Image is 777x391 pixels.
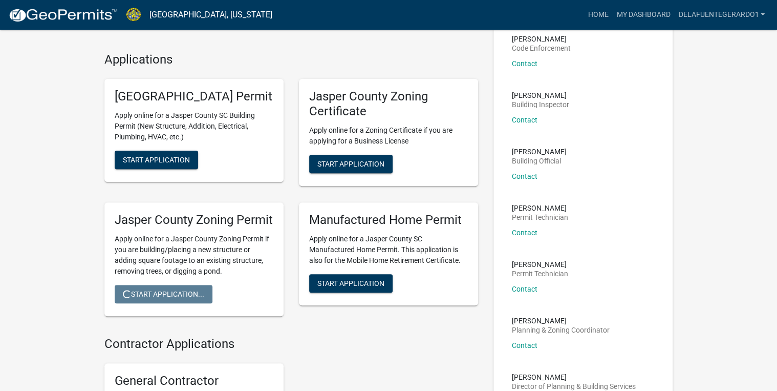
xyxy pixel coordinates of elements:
[512,326,610,334] p: Planning & Zoning Coordinator
[115,374,273,388] h5: General Contractor
[512,214,568,221] p: Permit Technician
[512,270,568,277] p: Permit Technician
[512,229,537,237] a: Contact
[149,6,272,24] a: [GEOGRAPHIC_DATA], [US_STATE]
[115,110,273,142] p: Apply online for a Jasper County SC Building Permit (New Structure, Addition, Electrical, Plumbin...
[674,5,769,25] a: delafuentegerardo1
[115,89,273,104] h5: [GEOGRAPHIC_DATA] Permit
[309,213,468,228] h5: Manufactured Home Permit
[123,156,190,164] span: Start Application
[309,125,468,147] p: Apply online for a Zoning Certificate if you are applying for a Business License
[115,234,273,277] p: Apply online for a Jasper County Zoning Permit if you are building/placing a new structure or add...
[512,35,571,43] p: [PERSON_NAME]
[309,89,468,119] h5: Jasper County Zoning Certificate
[104,52,478,67] h4: Applications
[309,234,468,266] p: Apply online for a Jasper County SC Manufactured Home Permit. This application is also for the Mo...
[512,148,567,155] p: [PERSON_NAME]
[115,151,198,169] button: Start Application
[309,274,393,293] button: Start Application
[317,279,384,287] span: Start Application
[512,341,537,349] a: Contact
[512,172,537,180] a: Contact
[126,8,141,22] img: Jasper County, South Carolina
[512,374,636,381] p: [PERSON_NAME]
[104,52,478,324] wm-workflow-list-section: Applications
[512,285,537,293] a: Contact
[309,155,393,173] button: Start Application
[115,285,212,303] button: Start Application...
[512,261,568,268] p: [PERSON_NAME]
[123,290,204,298] span: Start Application...
[512,116,537,124] a: Contact
[512,59,537,68] a: Contact
[317,159,384,168] span: Start Application
[512,92,569,99] p: [PERSON_NAME]
[512,157,567,164] p: Building Official
[512,317,610,324] p: [PERSON_NAME]
[612,5,674,25] a: My Dashboard
[115,213,273,228] h5: Jasper County Zoning Permit
[104,337,478,352] h4: Contractor Applications
[512,204,568,212] p: [PERSON_NAME]
[512,383,636,390] p: Director of Planning & Building Services
[512,101,569,108] p: Building Inspector
[584,5,612,25] a: Home
[512,45,571,52] p: Code Enforcement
